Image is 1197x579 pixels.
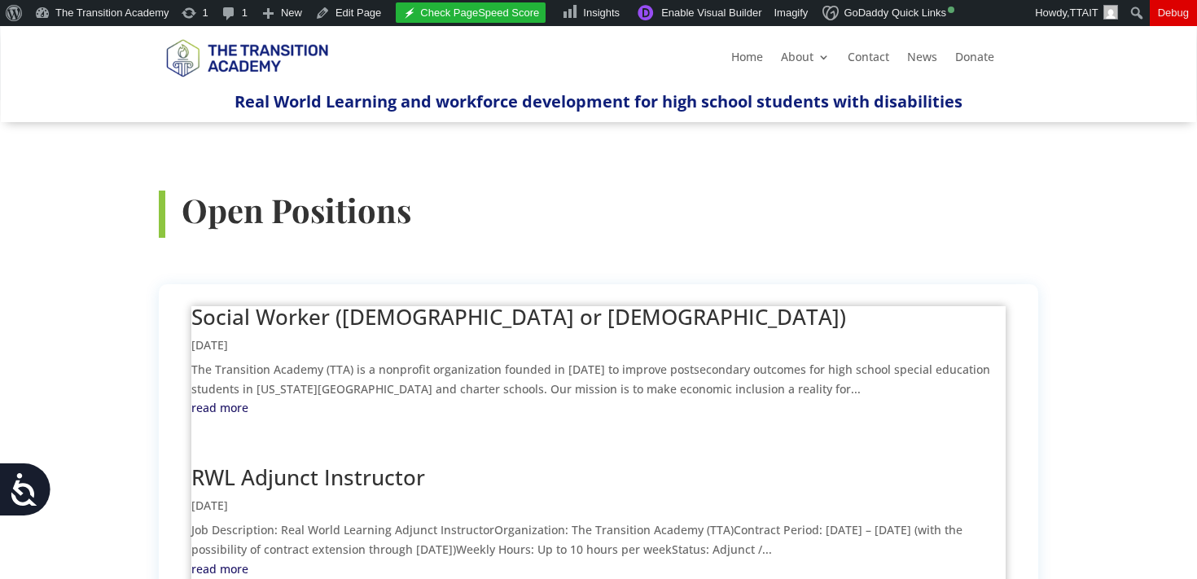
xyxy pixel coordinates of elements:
img: logo_white.svg [402,6,417,20]
span: Real World Learning and workforce development for high school students with disabilities [235,90,962,112]
span: TTAIT [1070,7,1098,19]
a: Logo-Noticias [159,74,335,90]
img: TTA Brand_TTA Primary Logo_Horizontal_Light BG [159,29,335,86]
a: About [781,51,830,69]
p: Job Description: Real World Learning Adjunct InstructorOrganization: The Transition Academy (TTA)... [191,520,1006,559]
a: read more [191,559,1006,579]
h3: Open Positions [182,191,1038,238]
p: The Transition Academy (TTA) is a nonprofit organization founded in [DATE] to improve postseconda... [191,360,1006,399]
span: Insights [583,7,620,19]
a: Home [731,51,763,69]
a: Donate [955,51,994,69]
a: News [907,51,937,69]
a: RWL Adjunct Instructor [191,463,425,492]
a: Social Worker ([DEMOGRAPHIC_DATA] or [DEMOGRAPHIC_DATA]) [191,302,846,331]
span: [DATE] [191,498,228,513]
a: Contact [848,51,889,69]
a: read more [191,398,1006,418]
span: [DATE] [191,337,228,353]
